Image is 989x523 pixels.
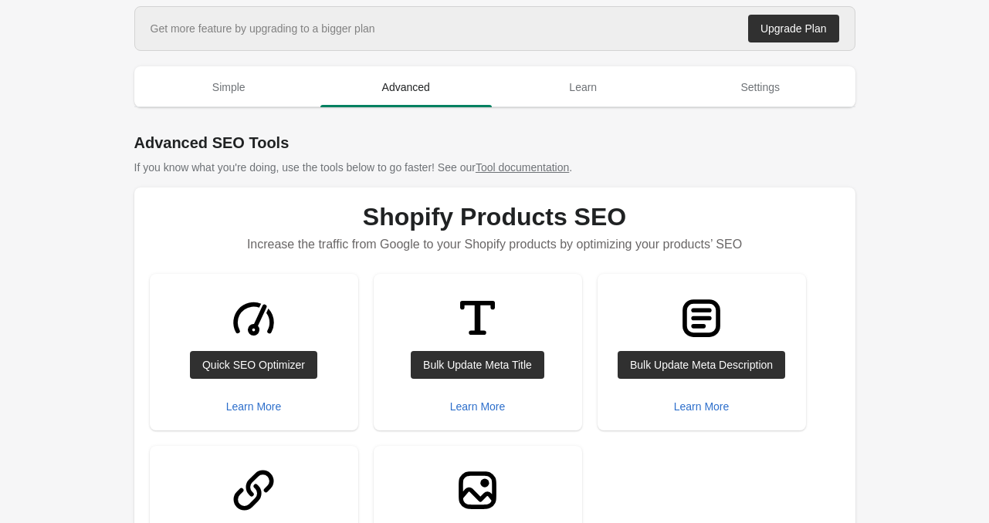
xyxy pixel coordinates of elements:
[618,351,785,379] a: Bulk Update Meta Description
[320,73,492,101] span: Advanced
[476,161,569,174] a: Tool documentation
[449,461,506,519] img: ImageMajor-6988ddd70c612d22410311fee7e48670de77a211e78d8e12813237d56ef19ad4.svg
[450,400,506,413] div: Learn More
[151,21,375,36] div: Get more feature by upgrading to a bigger plan
[225,461,283,519] img: LinkMinor-ab1ad89fd1997c3bec88bdaa9090a6519f48abaf731dc9ef56a2f2c6a9edd30f.svg
[444,393,512,420] button: Learn More
[672,289,730,347] img: TextBlockMajor-3e13e55549f1fe4aa18089e576148c69364b706dfb80755316d4ac7f5c51f4c3.svg
[134,132,855,154] h1: Advanced SEO Tools
[668,393,736,420] button: Learn More
[760,22,827,35] div: Upgrade Plan
[498,73,669,101] span: Learn
[150,203,840,231] h1: Shopify Products SEO
[630,359,773,371] div: Bulk Update Meta Description
[134,160,855,175] p: If you know what you're doing, use the tools below to go faster! See our .
[675,73,846,101] span: Settings
[423,359,532,371] div: Bulk Update Meta Title
[190,351,317,379] a: Quick SEO Optimizer
[220,393,288,420] button: Learn More
[226,400,282,413] div: Learn More
[495,67,672,107] button: Learn
[748,15,839,42] a: Upgrade Plan
[411,351,544,379] a: Bulk Update Meta Title
[674,400,730,413] div: Learn More
[144,73,315,101] span: Simple
[202,359,305,371] div: Quick SEO Optimizer
[141,67,318,107] button: Simple
[672,67,849,107] button: Settings
[150,231,840,258] p: Increase the traffic from Google to your Shopify products by optimizing your products’ SEO
[225,289,283,347] img: GaugeMajor-1ebe3a4f609d70bf2a71c020f60f15956db1f48d7107b7946fc90d31709db45e.svg
[449,289,506,347] img: TitleMinor-8a5de7e115299b8c2b1df9b13fb5e6d228e26d13b090cf20654de1eaf9bee786.svg
[317,67,495,107] button: Advanced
